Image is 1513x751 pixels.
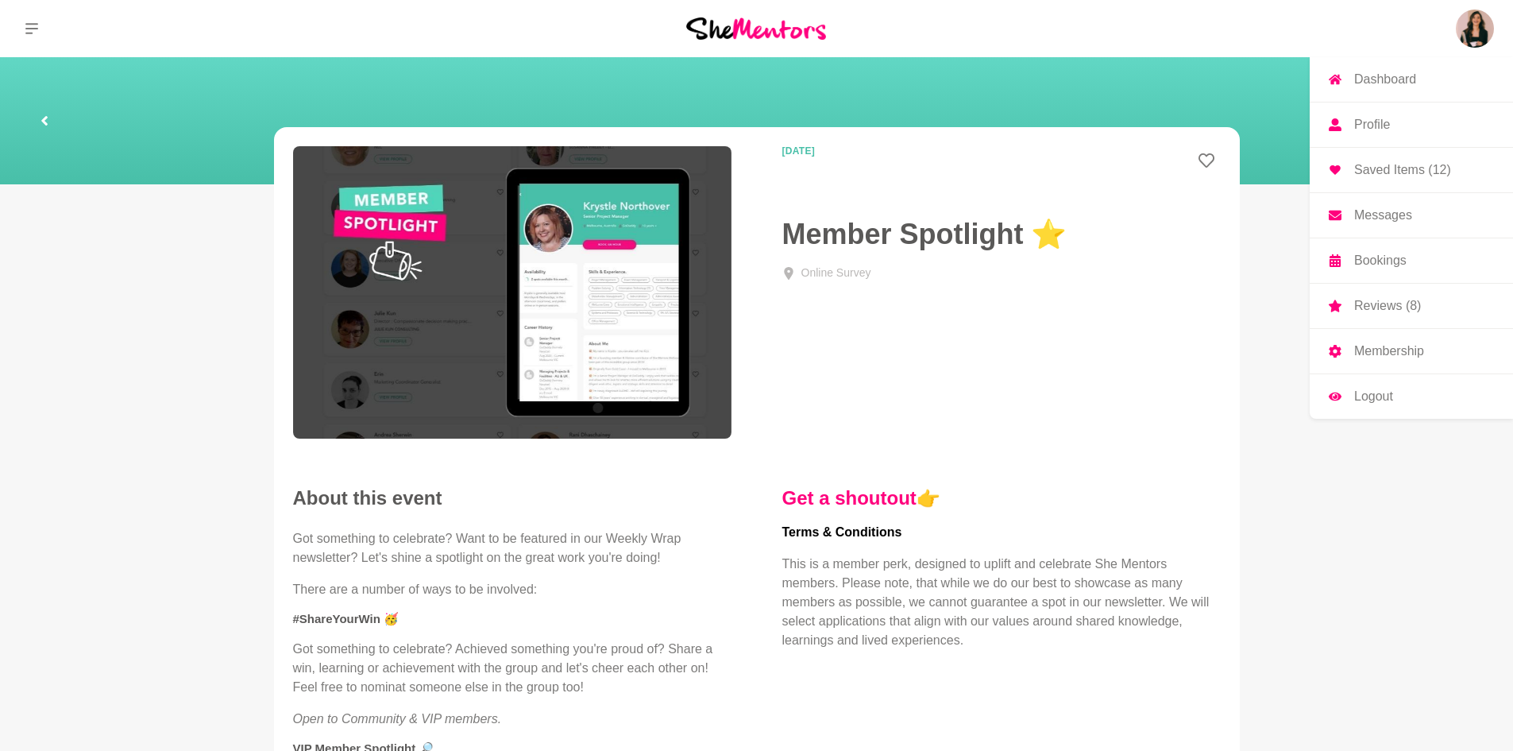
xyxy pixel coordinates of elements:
[293,529,731,567] p: Got something to celebrate? Want to be featured in our Weekly Wrap newsletter? Let's shine a spot...
[293,580,731,599] p: There are a number of ways to be involved:
[293,712,502,726] em: Open to Community & VIP members.
[1354,164,1451,176] p: Saved Items (12)
[1310,57,1513,102] a: Dashboard
[293,640,731,697] p: Got something to celebrate? Achieved something you're proud of? Share a win, learning or achievem...
[1354,118,1390,131] p: Profile
[1354,345,1424,358] p: Membership
[1456,10,1494,48] img: Mariana Queiroz
[1354,73,1416,86] p: Dashboard
[1456,10,1494,48] a: Mariana QueirozDashboardProfileSaved Items (12)MessagesBookingsReviews (8)MembershipLogout
[782,486,1221,510] h4: 👉
[1354,254,1407,267] p: Bookings
[1354,390,1393,403] p: Logout
[782,146,976,156] time: [DATE]
[1310,148,1513,192] a: Saved Items (12)
[293,146,731,439] img: She Mentors Member Spotlight
[1354,300,1421,312] p: Reviews (8)
[1310,284,1513,328] a: Reviews (8)
[1354,209,1412,222] p: Messages
[782,216,1221,252] h1: Member Spotlight ⭐
[1310,103,1513,147] a: Profile
[801,265,871,281] div: Online Survey
[293,612,731,627] h5: #ShareYourWin 🥳
[293,486,731,510] h2: About this event
[1310,193,1513,238] a: Messages
[782,525,902,539] strong: Terms & Conditions
[686,17,826,39] img: She Mentors Logo
[1310,238,1513,283] a: Bookings
[782,487,917,509] a: Get a shoutout
[782,555,1221,650] p: This is a member perk, designed to uplift and celebrate She Mentors members. Please note, that wh...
